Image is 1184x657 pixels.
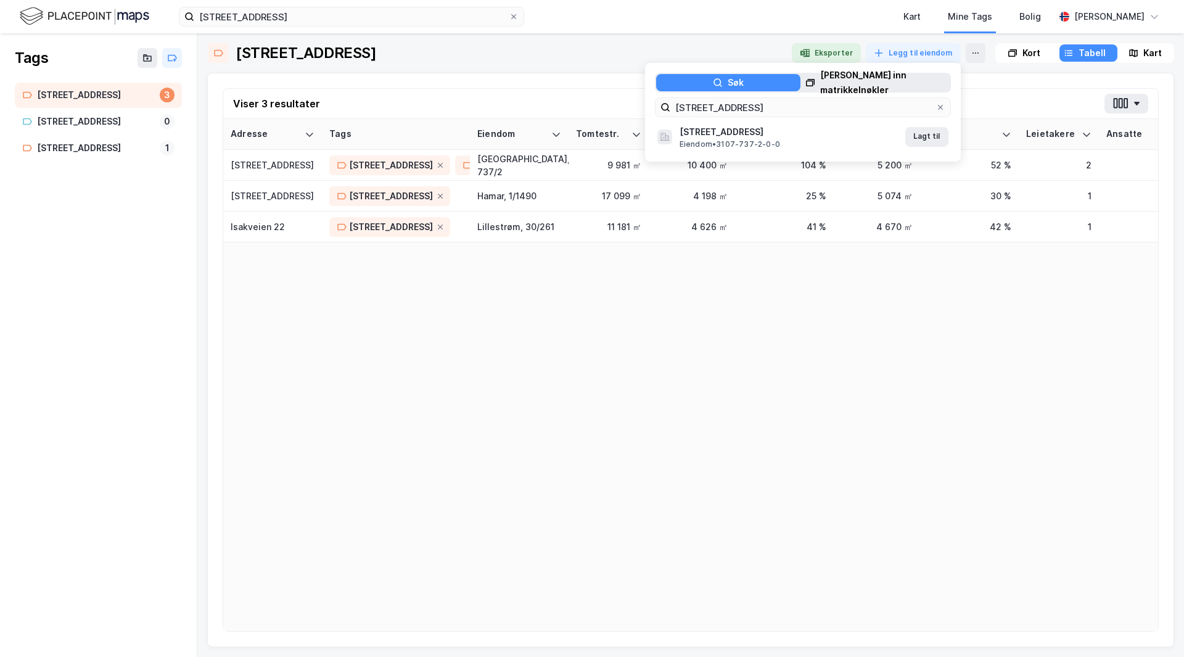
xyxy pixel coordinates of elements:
div: 11 181 ㎡ [576,220,641,233]
div: 4 626 ㎡ [656,220,728,233]
div: 52 % [927,159,1011,171]
div: Kort [1022,46,1040,60]
div: 17 099 ㎡ [576,189,641,202]
div: 41 % [742,220,826,233]
input: Søk etter en eiendom [670,98,935,117]
span: [STREET_ADDRESS] [680,125,903,139]
div: [STREET_ADDRESS] [349,189,433,204]
div: Viser 3 resultater [233,96,320,111]
div: [STREET_ADDRESS] [236,43,377,63]
div: 9 981 ㎡ [576,159,641,171]
div: 26 [1106,189,1172,202]
div: 3 [160,88,175,102]
div: [STREET_ADDRESS] [231,189,314,202]
div: Lillestrøm, 30/261 [477,220,561,233]
a: [STREET_ADDRESS]1 [15,136,182,161]
div: 33 [1106,159,1172,171]
a: [STREET_ADDRESS]0 [15,109,182,134]
div: Tomtestr. [576,128,627,140]
div: [STREET_ADDRESS] [37,141,155,156]
div: 4 198 ㎡ [656,189,728,202]
div: 0 [160,114,175,129]
div: Leietakere [1026,128,1077,140]
div: Hamar, 1/1490 [477,189,561,202]
div: 42 % [927,220,1011,233]
div: Isakveien 22 [231,220,314,233]
div: 25 % [742,189,826,202]
div: 104 % [742,159,826,171]
div: [GEOGRAPHIC_DATA], 737/2 [477,152,561,178]
iframe: Chat Widget [1122,598,1184,657]
span: Eiendom • 3107-737-2-0-0 [680,139,780,149]
div: Adresse [231,128,300,140]
button: Lagt til [905,127,948,147]
div: BYA % [927,128,997,140]
div: Kart [903,9,921,24]
div: 46 [1106,220,1172,233]
div: Kart [1143,46,1162,60]
div: 30 % [927,189,1011,202]
div: 4 670 ㎡ [841,220,913,233]
div: [PERSON_NAME] [1074,9,1145,24]
div: [STREET_ADDRESS] [349,158,433,173]
div: 10 400 ㎡ [656,159,728,171]
div: 5 074 ㎡ [841,189,913,202]
div: Tags [329,128,462,140]
div: Eiendom [477,128,546,140]
div: Mine Tags [948,9,992,24]
div: Tags [15,48,48,68]
div: [STREET_ADDRESS] [37,88,155,103]
img: logo.f888ab2527a4732fd821a326f86c7f29.svg [20,6,149,27]
div: Tabell [1079,46,1106,60]
div: 5 200 ㎡ [841,159,913,171]
a: [STREET_ADDRESS]3 [15,83,182,108]
button: Eksporter [792,43,861,63]
div: [STREET_ADDRESS] [349,220,433,234]
div: 2 [1026,159,1091,171]
div: 1 [1026,189,1091,202]
div: [STREET_ADDRESS] [37,114,155,130]
div: Søk [728,75,744,90]
div: Ansatte [1106,128,1157,140]
div: [PERSON_NAME] inn matrikkelnøkler [820,68,950,97]
input: Søk på adresse, matrikkel, gårdeiere, leietakere eller personer [194,7,509,26]
div: [STREET_ADDRESS] [231,159,314,171]
div: Bolig [1019,9,1041,24]
div: 1 [160,141,175,155]
div: 1 [1026,220,1091,233]
button: Legg til eiendom [866,43,961,63]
